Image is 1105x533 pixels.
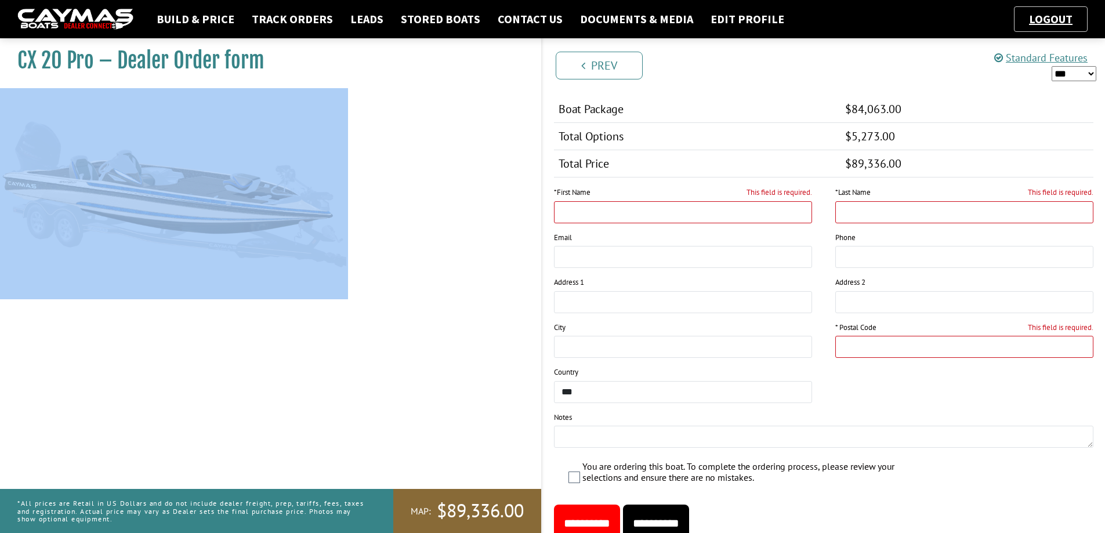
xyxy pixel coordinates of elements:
label: Address 1 [554,277,584,288]
label: This field is required. [1028,187,1093,198]
a: Track Orders [246,12,339,27]
a: Prev [556,52,643,79]
a: Stored Boats [395,12,486,27]
span: $5,273.00 [845,129,895,144]
span: $89,336.00 [437,499,524,523]
span: $84,063.00 [845,101,901,117]
label: Phone [835,232,856,244]
label: City [554,322,566,333]
td: Total Options [554,123,840,150]
label: Country [554,367,578,378]
a: Standard Features [994,51,1088,64]
label: You are ordering this boat. To complete the ordering process, please review your selections and e... [582,461,897,486]
a: Documents & Media [574,12,699,27]
label: Last Name [835,187,871,198]
label: * Postal Code [835,322,876,333]
h1: CX 20 Pro – Dealer Order form [17,48,512,74]
td: Boat Package [554,96,840,123]
a: Edit Profile [705,12,790,27]
label: Notes [554,412,572,423]
a: MAP:$89,336.00 [393,489,541,533]
span: MAP: [411,505,431,517]
label: This field is required. [747,187,812,198]
label: Address 2 [835,277,865,288]
label: First Name [554,187,590,198]
a: Build & Price [151,12,240,27]
p: *All prices are Retail in US Dollars and do not include dealer freight, prep, tariffs, fees, taxe... [17,494,367,528]
label: This field is required. [1028,322,1093,333]
label: Email [554,232,572,244]
a: Logout [1023,12,1078,26]
a: Leads [345,12,389,27]
td: Total Price [554,150,840,177]
span: $89,336.00 [845,156,901,171]
a: Contact Us [492,12,568,27]
img: caymas-dealer-connect-2ed40d3bc7270c1d8d7ffb4b79bf05adc795679939227970def78ec6f6c03838.gif [17,9,133,30]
